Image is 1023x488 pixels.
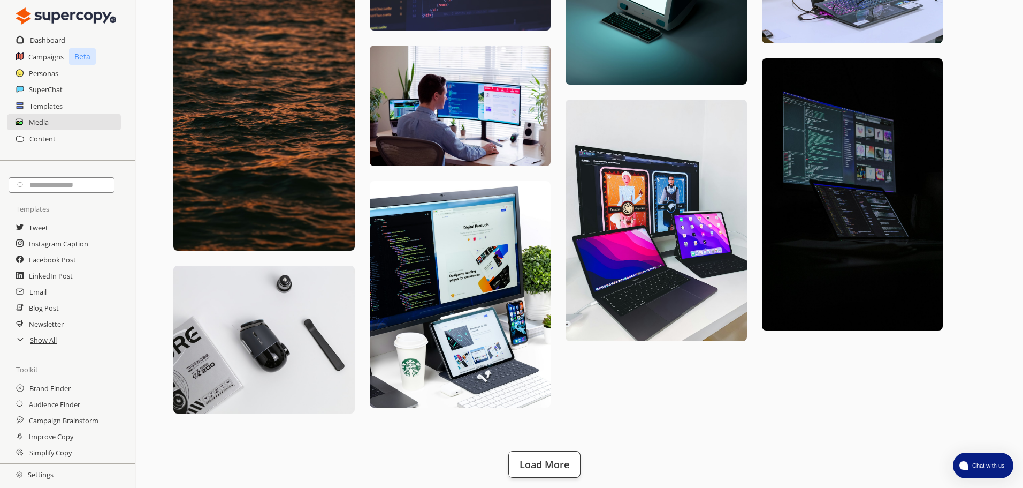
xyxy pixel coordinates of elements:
[29,412,98,428] a: Campaign Brainstorm
[29,444,72,460] a: Simplify Copy
[29,114,49,130] a: Media
[29,428,73,444] a: Improve Copy
[508,451,581,478] button: Load More
[566,100,747,341] img: Unsplash Image 24
[173,266,355,414] img: Unsplash Image 8
[16,471,22,478] img: Close
[69,48,96,65] p: Beta
[29,81,63,97] a: SuperChat
[29,65,58,81] a: Personas
[29,97,63,114] a: Templates
[16,5,116,27] img: Close
[29,299,59,316] a: Blog Post
[30,32,65,48] a: Dashboard
[29,283,47,299] a: Email
[28,48,64,64] a: Campaigns
[29,219,48,235] a: Tweet
[29,267,73,283] a: LinkedIn Post
[953,453,1013,478] button: atlas-launcher
[29,396,80,412] a: Audience Finder
[29,380,71,396] a: Brand Finder
[29,460,71,476] a: Expand Copy
[968,461,1007,470] span: Chat with us
[29,130,56,146] a: Content
[370,46,551,167] img: Unsplash Image 15
[370,181,551,408] img: Unsplash Image 16
[762,58,943,331] img: Unsplash Image 31
[29,316,64,332] a: Newsletter
[30,332,57,348] a: Show All
[29,235,88,251] a: Instagram Caption
[29,251,76,267] a: Facebook Post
